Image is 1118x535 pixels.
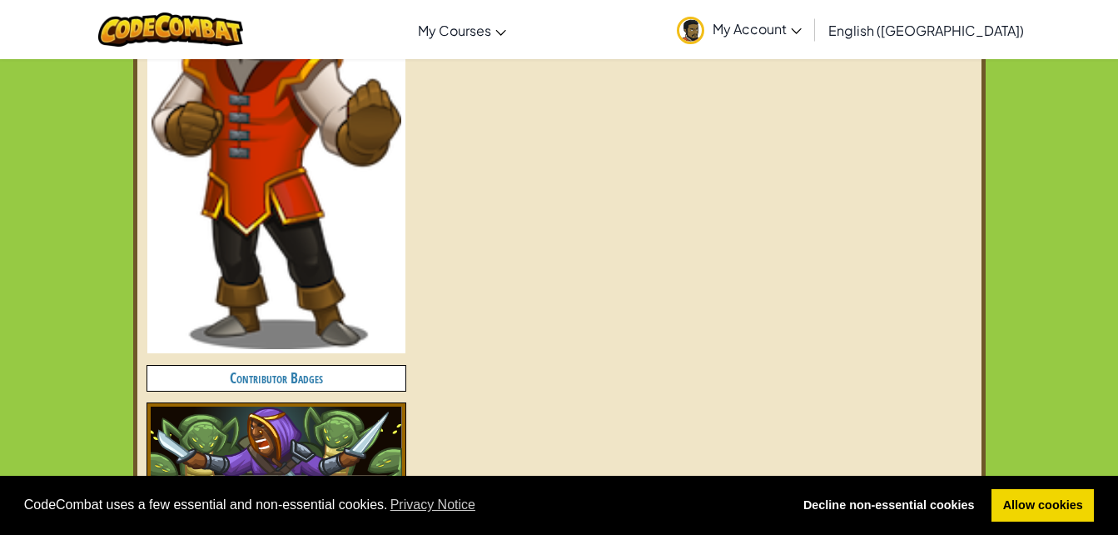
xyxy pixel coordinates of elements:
[98,12,244,47] img: CodeCombat logo
[388,492,479,517] a: learn more about cookies
[151,407,402,477] img: adventurer.png
[410,7,514,52] a: My Courses
[820,7,1032,52] a: English ([GEOGRAPHIC_DATA])
[677,17,704,44] img: avatar
[792,489,986,522] a: deny cookies
[828,22,1024,39] span: English ([GEOGRAPHIC_DATA])
[24,492,779,517] span: CodeCombat uses a few essential and non-essential cookies.
[668,3,810,56] a: My Account
[991,489,1094,522] a: allow cookies
[418,22,491,39] span: My Courses
[713,20,802,37] span: My Account
[147,366,405,390] h4: Contributor Badges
